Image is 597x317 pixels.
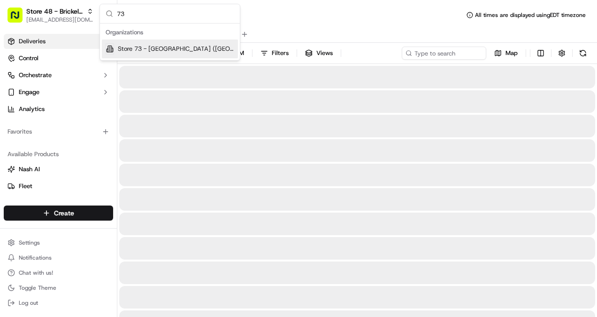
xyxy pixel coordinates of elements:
[4,102,113,117] a: Analytics
[4,206,113,221] button: Create
[19,269,53,277] span: Chat with us!
[26,7,83,16] button: Store 48 - Brickell (Just Salad)
[4,179,113,194] button: Fleet
[19,165,40,174] span: Nash AI
[9,137,17,144] div: 📗
[4,51,113,66] button: Control
[316,49,333,57] span: Views
[19,299,38,307] span: Log out
[505,49,518,57] span: Map
[19,71,52,79] span: Orchestrate
[4,68,113,83] button: Orchestrate
[301,47,337,60] button: Views
[102,25,238,40] div: Organizations
[4,85,113,100] button: Engage
[4,34,113,49] a: Deliveries
[6,132,76,149] a: 📗Knowledge Base
[4,281,113,294] button: Toggle Theme
[24,60,169,70] input: Got a question? Start typing here...
[4,4,97,26] button: Store 48 - Brickell (Just Salad)[EMAIL_ADDRESS][DOMAIN_NAME]
[19,284,56,292] span: Toggle Theme
[4,162,113,177] button: Nash AI
[66,158,114,166] a: Powered byPylon
[9,89,26,106] img: 1736555255976-a54dd68f-1ca7-489b-9aae-adbdc363a1c4
[8,165,109,174] a: Nash AI
[19,37,46,46] span: Deliveries
[475,11,586,19] span: All times are displayed using EDT timezone
[4,266,113,279] button: Chat with us!
[19,136,72,145] span: Knowledge Base
[576,47,589,60] button: Refresh
[4,147,113,162] div: Available Products
[19,88,39,96] span: Engage
[89,136,151,145] span: API Documentation
[117,4,234,23] input: Search...
[118,45,234,53] span: Store 73 - [GEOGRAPHIC_DATA] ([GEOGRAPHIC_DATA]) (Just Salad)
[76,132,154,149] a: 💻API Documentation
[19,54,38,63] span: Control
[9,9,28,28] img: Nash
[272,49,289,57] span: Filters
[19,254,52,262] span: Notifications
[32,89,154,99] div: Start new chat
[19,105,45,113] span: Analytics
[26,16,93,24] button: [EMAIL_ADDRESS][DOMAIN_NAME]
[54,208,74,218] span: Create
[4,296,113,309] button: Log out
[160,92,171,103] button: Start new chat
[79,137,87,144] div: 💻
[19,182,32,190] span: Fleet
[9,37,171,52] p: Welcome 👋
[19,239,40,246] span: Settings
[100,24,240,60] div: Suggestions
[93,159,114,166] span: Pylon
[256,47,293,60] button: Filters
[8,182,109,190] a: Fleet
[4,236,113,249] button: Settings
[4,251,113,264] button: Notifications
[32,99,119,106] div: We're available if you need us!
[4,124,113,139] div: Favorites
[402,47,486,60] input: Type to search
[490,47,522,60] button: Map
